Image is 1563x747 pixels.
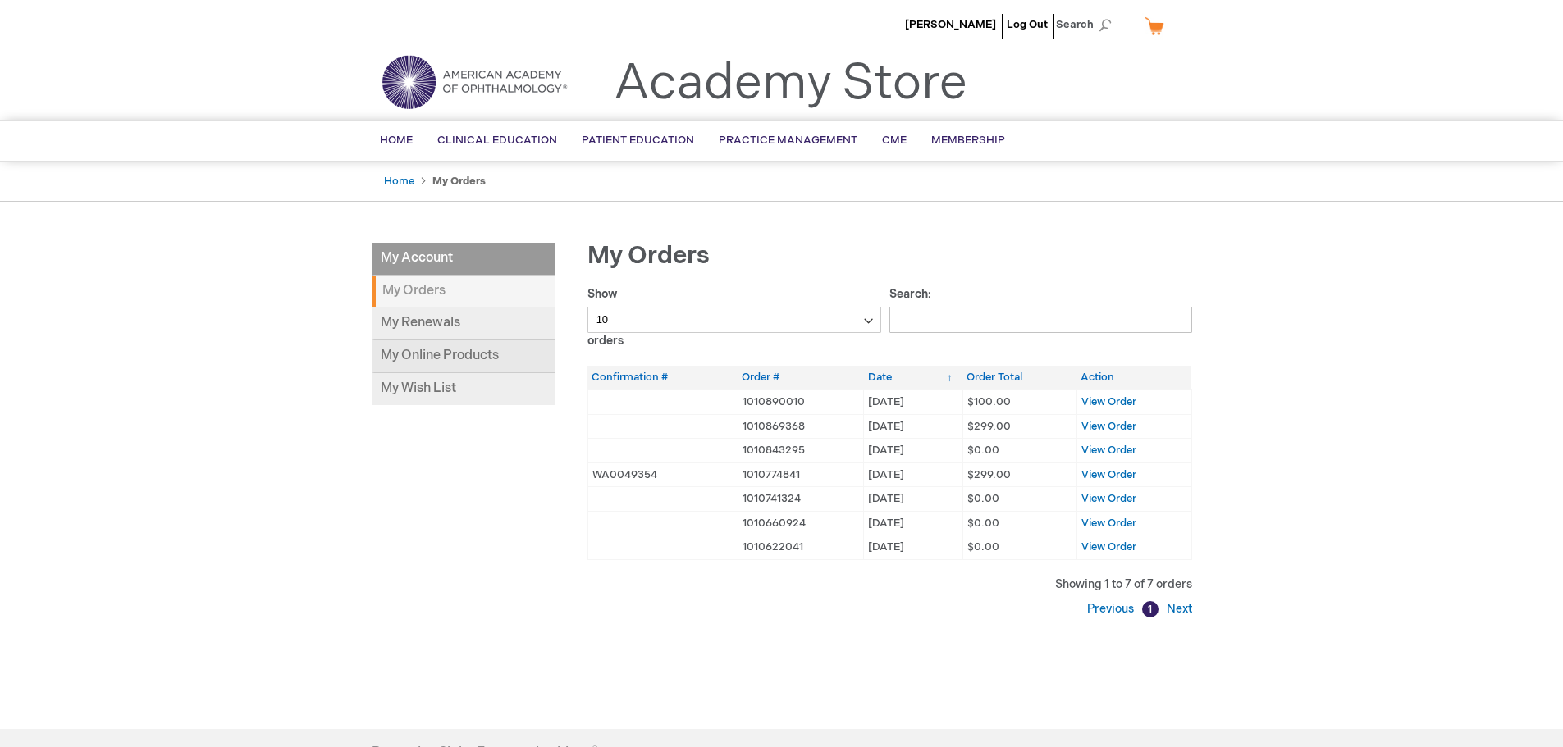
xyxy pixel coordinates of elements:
a: View Order [1081,468,1136,481]
a: View Order [1081,540,1136,553]
td: 1010774841 [738,462,864,487]
span: $100.00 [967,395,1011,408]
span: $0.00 [967,492,999,505]
td: [DATE] [864,487,962,512]
a: [PERSON_NAME] [905,18,996,31]
a: Home [384,175,414,188]
a: My Wish List [372,373,555,405]
span: $0.00 [967,517,999,530]
td: 1010869368 [738,414,864,439]
a: Previous [1087,602,1138,616]
td: [DATE] [864,535,962,560]
a: My Online Products [372,340,555,373]
span: Clinical Education [437,134,557,147]
div: Showing 1 to 7 of 7 orders [587,576,1192,593]
a: Academy Store [614,54,967,113]
strong: My Orders [432,175,486,188]
label: Show orders [587,287,882,348]
td: 1010660924 [738,511,864,535]
a: 1 [1142,601,1159,617]
span: Practice Management [719,134,857,147]
a: View Order [1081,420,1136,433]
span: Search [1056,8,1118,41]
td: 1010843295 [738,439,864,463]
td: 1010890010 [738,389,864,414]
td: 1010622041 [738,535,864,560]
input: Search: [889,307,1192,333]
select: Showorders [587,307,882,333]
span: Patient Education [582,134,694,147]
a: View Order [1081,395,1136,408]
a: Next [1163,602,1192,616]
label: Search: [889,287,1192,326]
a: My Renewals [372,307,555,340]
td: [DATE] [864,414,962,439]
span: My Orders [587,241,710,271]
a: View Order [1081,492,1136,505]
strong: My Orders [372,276,555,307]
td: WA0049354 [587,462,738,487]
th: Date: activate to sort column ascending [864,366,962,389]
span: $0.00 [967,540,999,553]
span: CME [882,134,907,147]
a: View Order [1081,444,1136,457]
span: $299.00 [967,420,1011,433]
td: [DATE] [864,462,962,487]
th: Confirmation #: activate to sort column ascending [587,366,738,389]
span: $0.00 [967,444,999,457]
span: Home [380,134,413,147]
td: [DATE] [864,511,962,535]
th: Action: activate to sort column ascending [1076,366,1191,389]
a: Log Out [1007,18,1048,31]
th: Order Total: activate to sort column ascending [962,366,1076,389]
td: [DATE] [864,389,962,414]
span: Membership [931,134,1005,147]
td: 1010741324 [738,487,864,512]
a: View Order [1081,517,1136,530]
span: $299.00 [967,468,1011,481]
td: [DATE] [864,439,962,463]
th: Order #: activate to sort column ascending [738,366,864,389]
